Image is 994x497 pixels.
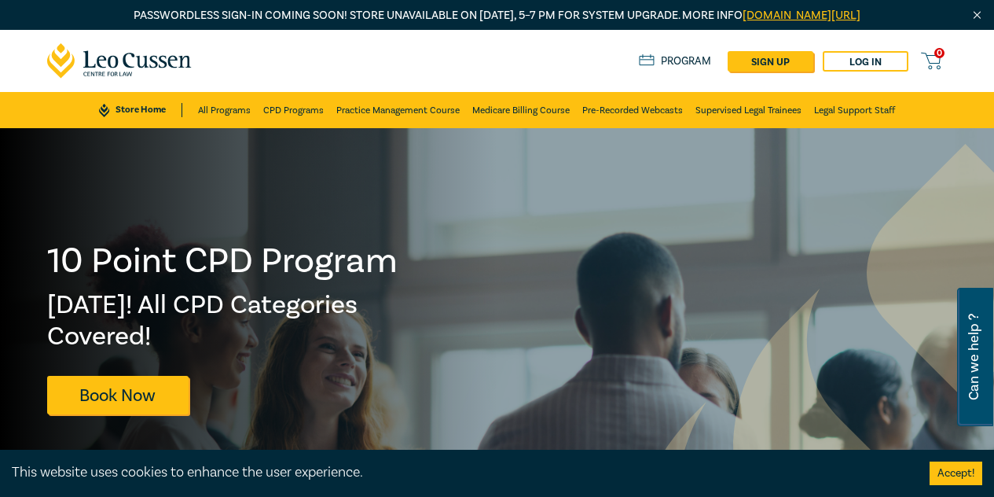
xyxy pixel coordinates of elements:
[930,462,982,485] button: Accept cookies
[47,289,399,352] h2: [DATE]! All CPD Categories Covered!
[814,92,895,128] a: Legal Support Staff
[582,92,683,128] a: Pre-Recorded Webcasts
[934,48,944,58] span: 0
[639,54,712,68] a: Program
[198,92,251,128] a: All Programs
[966,297,981,417] span: Can we help ?
[263,92,324,128] a: CPD Programs
[12,462,906,483] div: This website uses cookies to enhance the user experience.
[336,92,460,128] a: Practice Management Course
[970,9,984,22] img: Close
[823,51,908,72] a: Log in
[695,92,801,128] a: Supervised Legal Trainees
[472,92,570,128] a: Medicare Billing Course
[99,103,182,117] a: Store Home
[47,7,948,24] p: Passwordless sign-in coming soon! Store unavailable on [DATE], 5–7 PM for system upgrade. More info
[728,51,813,72] a: sign up
[743,8,860,23] a: [DOMAIN_NAME][URL]
[47,241,399,282] h1: 10 Point CPD Program
[47,376,189,414] a: Book Now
